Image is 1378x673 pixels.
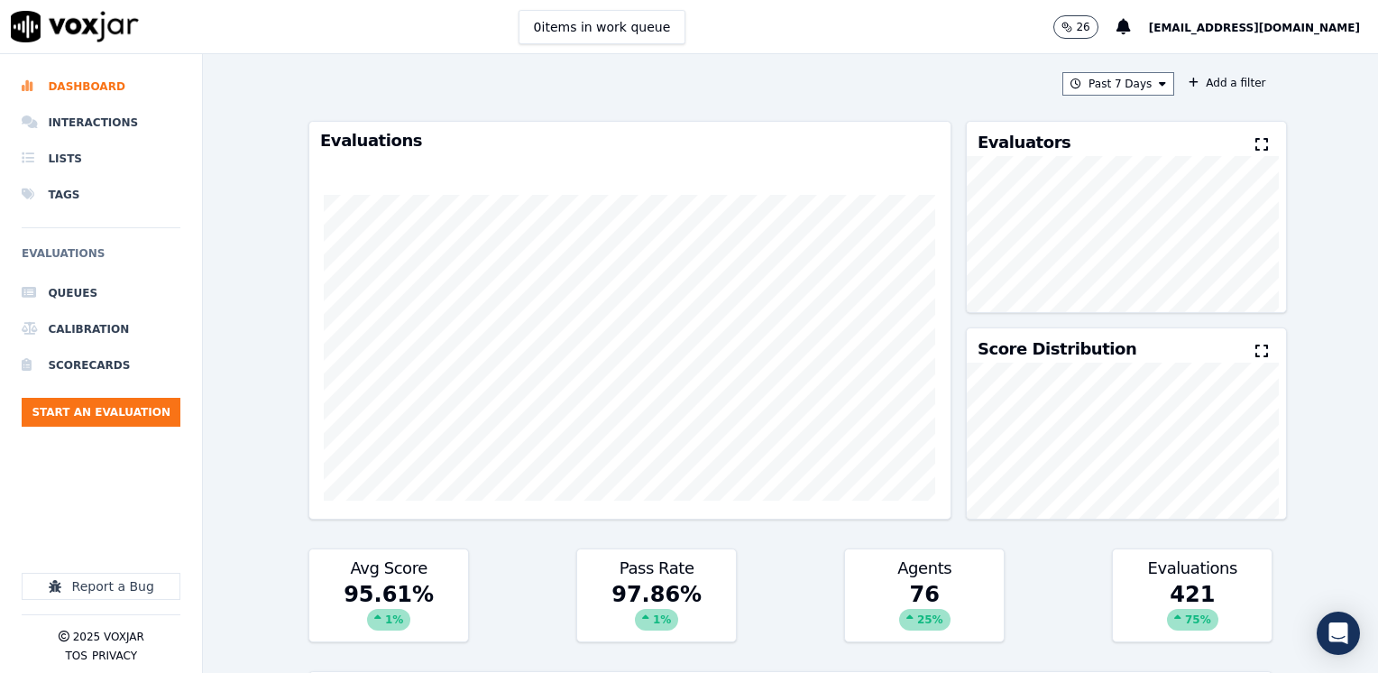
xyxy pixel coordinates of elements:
[73,630,144,644] p: 2025 Voxjar
[978,341,1136,357] h3: Score Distribution
[22,141,180,177] a: Lists
[1076,20,1089,34] p: 26
[1149,22,1360,34] span: [EMAIL_ADDRESS][DOMAIN_NAME]
[577,580,736,641] div: 97.86 %
[22,177,180,213] a: Tags
[845,580,1004,641] div: 76
[11,11,139,42] img: voxjar logo
[519,10,686,44] button: 0items in work queue
[1124,560,1261,576] h3: Evaluations
[856,560,993,576] h3: Agents
[588,560,725,576] h3: Pass Rate
[1062,72,1174,96] button: Past 7 Days
[22,243,180,275] h6: Evaluations
[22,573,180,600] button: Report a Bug
[320,133,940,149] h3: Evaluations
[635,609,678,631] div: 1 %
[22,105,180,141] a: Interactions
[1053,15,1116,39] button: 26
[22,347,180,383] a: Scorecards
[65,649,87,663] button: TOS
[92,649,137,663] button: Privacy
[1053,15,1098,39] button: 26
[978,134,1070,151] h3: Evaluators
[1149,16,1378,38] button: [EMAIL_ADDRESS][DOMAIN_NAME]
[1113,580,1272,641] div: 421
[309,580,468,641] div: 95.61 %
[22,275,180,311] a: Queues
[22,398,180,427] button: Start an Evaluation
[22,69,180,105] a: Dashboard
[1181,72,1272,94] button: Add a filter
[899,609,951,631] div: 25 %
[367,609,410,631] div: 1 %
[1167,609,1218,631] div: 75 %
[320,560,457,576] h3: Avg Score
[1317,612,1360,655] div: Open Intercom Messenger
[22,311,180,347] a: Calibration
